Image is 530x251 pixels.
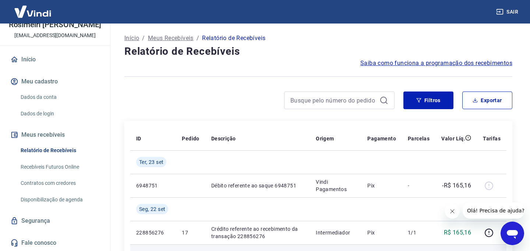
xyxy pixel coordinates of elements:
h4: Relatório de Recebíveis [124,44,512,59]
p: ID [136,135,141,142]
p: Pix [367,229,396,236]
p: 17 [182,229,199,236]
p: Pedido [182,135,199,142]
a: Disponibilização de agenda [18,192,101,207]
p: -R$ 165,16 [442,181,471,190]
a: Fale conosco [9,235,101,251]
a: Segurança [9,213,101,229]
button: Meu cadastro [9,73,101,90]
a: Contratos com credores [18,176,101,191]
a: Início [124,34,139,43]
p: 228856276 [136,229,170,236]
a: Saiba como funciona a programação dos recebimentos [360,59,512,68]
p: Pix [367,182,396,189]
p: Parcelas [408,135,430,142]
a: Relatório de Recebíveis [18,143,101,158]
p: Intermediador [316,229,356,236]
p: / [197,34,199,43]
span: Olá! Precisa de ajuda? [4,5,62,11]
a: Dados da conta [18,90,101,105]
p: Descrição [211,135,236,142]
a: Recebíveis Futuros Online [18,159,101,175]
img: Vindi [9,0,57,23]
iframe: Botão para abrir a janela de mensagens [501,222,524,245]
p: [EMAIL_ADDRESS][DOMAIN_NAME] [14,32,96,39]
p: Débito referente ao saque 6948751 [211,182,304,189]
input: Busque pelo número do pedido [290,95,377,106]
p: Vindi Pagamentos [316,178,356,193]
p: Pagamento [367,135,396,142]
p: 6948751 [136,182,170,189]
p: / [142,34,145,43]
p: - [408,182,430,189]
span: Seg, 22 set [139,205,165,213]
p: Rosimeiri [PERSON_NAME] [9,21,102,29]
a: Meus Recebíveis [148,34,194,43]
p: Valor Líq. [441,135,465,142]
a: Início [9,51,101,68]
p: Origem [316,135,334,142]
p: Tarifas [483,135,501,142]
button: Sair [495,5,521,19]
p: Crédito referente ao recebimento da transação 228856276 [211,225,304,240]
p: 1/1 [408,229,430,236]
p: R$ 165,16 [444,228,471,237]
a: Dados de login [18,106,101,121]
iframe: Fechar mensagem [445,204,460,219]
p: Relatório de Recebíveis [202,34,265,43]
button: Exportar [462,92,512,109]
button: Meus recebíveis [9,127,101,143]
span: Ter, 23 set [139,158,163,166]
iframe: Mensagem da empresa [463,202,524,219]
button: Filtros [403,92,453,109]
